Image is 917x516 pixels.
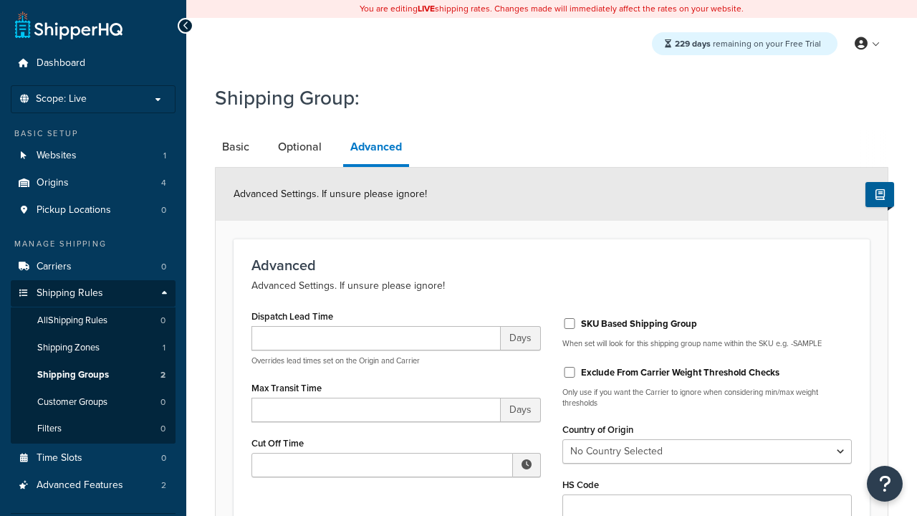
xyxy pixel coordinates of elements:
div: Manage Shipping [11,238,176,250]
span: Pickup Locations [37,204,111,216]
span: Dashboard [37,57,85,70]
span: Websites [37,150,77,162]
span: remaining on your Free Trial [675,37,821,50]
span: 2 [160,369,165,381]
a: Customer Groups0 [11,389,176,416]
a: Carriers0 [11,254,176,280]
li: Websites [11,143,176,169]
span: Shipping Rules [37,287,103,300]
li: Shipping Rules [11,280,176,444]
span: 4 [161,177,166,189]
span: 0 [161,261,166,273]
label: HS Code [562,479,599,490]
li: Carriers [11,254,176,280]
span: Customer Groups [37,396,107,408]
span: Filters [37,423,62,435]
li: Filters [11,416,176,442]
button: Open Resource Center [867,466,903,502]
li: Pickup Locations [11,197,176,224]
label: Exclude From Carrier Weight Threshold Checks [581,366,779,379]
span: Advanced Features [37,479,123,492]
label: SKU Based Shipping Group [581,317,697,330]
a: Origins4 [11,170,176,196]
span: 0 [160,396,165,408]
span: Shipping Zones [37,342,100,354]
label: Country of Origin [562,424,633,435]
span: Origins [37,177,69,189]
label: Cut Off Time [251,438,304,449]
a: Time Slots0 [11,445,176,472]
a: Websites1 [11,143,176,169]
li: Shipping Groups [11,362,176,388]
span: Days [501,326,541,350]
a: Optional [271,130,329,164]
li: Time Slots [11,445,176,472]
div: Basic Setup [11,128,176,140]
span: 1 [163,150,166,162]
a: Basic [215,130,256,164]
span: 0 [161,452,166,464]
p: Only use if you want the Carrier to ignore when considering min/max weight thresholds [562,387,852,409]
label: Max Transit Time [251,383,322,393]
h1: Shipping Group: [215,84,870,112]
span: 1 [163,342,165,354]
label: Dispatch Lead Time [251,311,333,322]
li: Origins [11,170,176,196]
span: 0 [160,423,165,435]
li: Advanced Features [11,472,176,499]
b: LIVE [418,2,435,15]
span: Time Slots [37,452,82,464]
a: Dashboard [11,50,176,77]
li: Customer Groups [11,389,176,416]
a: Shipping Rules [11,280,176,307]
a: AllShipping Rules0 [11,307,176,334]
a: Pickup Locations0 [11,197,176,224]
a: Advanced [343,130,409,167]
li: Shipping Zones [11,335,176,361]
button: Show Help Docs [865,182,894,207]
span: All Shipping Rules [37,315,107,327]
p: When set will look for this shipping group name within the SKU e.g. -SAMPLE [562,338,852,349]
a: Filters0 [11,416,176,442]
span: 0 [160,315,165,327]
p: Advanced Settings. If unsure please ignore! [251,277,852,295]
span: Carriers [37,261,72,273]
span: 2 [161,479,166,492]
span: 0 [161,204,166,216]
span: Shipping Groups [37,369,109,381]
p: Overrides lead times set on the Origin and Carrier [251,355,541,366]
h3: Advanced [251,257,852,273]
span: Scope: Live [36,93,87,105]
span: Days [501,398,541,422]
a: Shipping Groups2 [11,362,176,388]
a: Advanced Features2 [11,472,176,499]
a: Shipping Zones1 [11,335,176,361]
span: Advanced Settings. If unsure please ignore! [234,186,427,201]
strong: 229 days [675,37,711,50]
